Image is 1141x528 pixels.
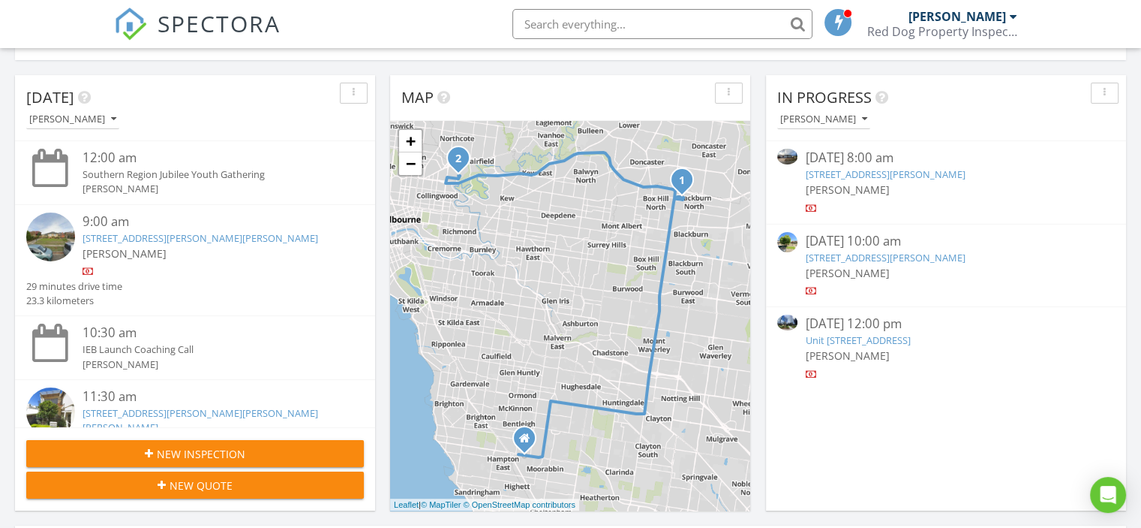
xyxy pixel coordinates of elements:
[83,182,336,196] div: [PERSON_NAME]
[83,406,318,434] a: [STREET_ADDRESS][PERSON_NAME][PERSON_NAME][PERSON_NAME]
[83,246,167,261] span: [PERSON_NAME]
[401,87,434,107] span: Map
[777,232,1115,299] a: [DATE] 10:00 am [STREET_ADDRESS][PERSON_NAME] [PERSON_NAME]
[805,149,1086,167] div: [DATE] 8:00 am
[390,499,579,511] div: |
[114,8,147,41] img: The Best Home Inspection Software - Spectora
[29,114,116,125] div: [PERSON_NAME]
[805,183,889,197] span: [PERSON_NAME]
[805,333,910,347] a: Unit [STREET_ADDRESS]
[908,9,1006,24] div: [PERSON_NAME]
[83,167,336,182] div: Southern Region Jubilee Youth Gathering
[458,158,467,167] div: Unit 5 William St , Clifton Hill, VIC 3068
[399,152,422,175] a: Zoom out
[26,87,74,107] span: [DATE]
[512,9,812,39] input: Search everything...
[26,294,122,308] div: 23.3 kilometers
[777,315,797,330] img: 9364491%2Fcover_photos%2Ffr5MBcv6FEL9BVvso6IQ%2Fsmall.jpg
[26,213,75,261] img: streetview
[83,324,336,342] div: 10:30 am
[83,342,336,357] div: IEB Launch Coaching Call
[464,500,575,509] a: © OpenStreetMap contributors
[421,500,461,509] a: © MapTiler
[83,231,318,245] a: [STREET_ADDRESS][PERSON_NAME][PERSON_NAME]
[777,87,872,107] span: In Progress
[26,213,364,309] a: 9:00 am [STREET_ADDRESS][PERSON_NAME][PERSON_NAME] [PERSON_NAME] 29 minutes drive time 23.3 kilom...
[805,315,1086,333] div: [DATE] 12:00 pm
[780,114,867,125] div: [PERSON_NAME]
[777,315,1115,382] a: [DATE] 12:00 pm Unit [STREET_ADDRESS] [PERSON_NAME]
[777,149,1115,216] a: [DATE] 8:00 am [STREET_ADDRESS][PERSON_NAME] [PERSON_NAME]
[83,358,336,372] div: [PERSON_NAME]
[682,180,691,189] div: 33 Caroline Cres, Blackburn North, VIC 3130
[777,110,870,130] button: [PERSON_NAME]
[399,130,422,152] a: Zoom in
[170,478,233,493] span: New Quote
[26,440,364,467] button: New Inspection
[777,232,797,252] img: streetview
[805,232,1086,251] div: [DATE] 10:00 am
[114,20,281,52] a: SPECTORA
[394,500,419,509] a: Leaflet
[805,167,965,181] a: [STREET_ADDRESS][PERSON_NAME]
[157,446,245,462] span: New Inspection
[805,348,889,363] span: [PERSON_NAME]
[83,388,336,406] div: 11:30 am
[805,251,965,264] a: [STREET_ADDRESS][PERSON_NAME]
[158,8,281,39] span: SPECTORA
[83,213,336,231] div: 9:00 am
[524,438,533,447] div: 430 South Road, Moorabbin Victoria 3189
[26,388,364,498] a: 11:30 am [STREET_ADDRESS][PERSON_NAME][PERSON_NAME][PERSON_NAME] [PERSON_NAME] 16 minutes drive t...
[1090,477,1126,513] div: Open Intercom Messenger
[805,266,889,280] span: [PERSON_NAME]
[455,154,461,164] i: 2
[83,149,336,167] div: 12:00 am
[26,472,364,499] button: New Quote
[679,176,685,186] i: 1
[26,110,119,130] button: [PERSON_NAME]
[26,279,122,294] div: 29 minutes drive time
[26,388,75,436] img: streetview
[867,24,1017,39] div: Red Dog Property Inspections
[777,149,797,164] img: 9355489%2Fcover_photos%2Fde29TrSz1VrhEpF4sJPz%2Fsmall.jpg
